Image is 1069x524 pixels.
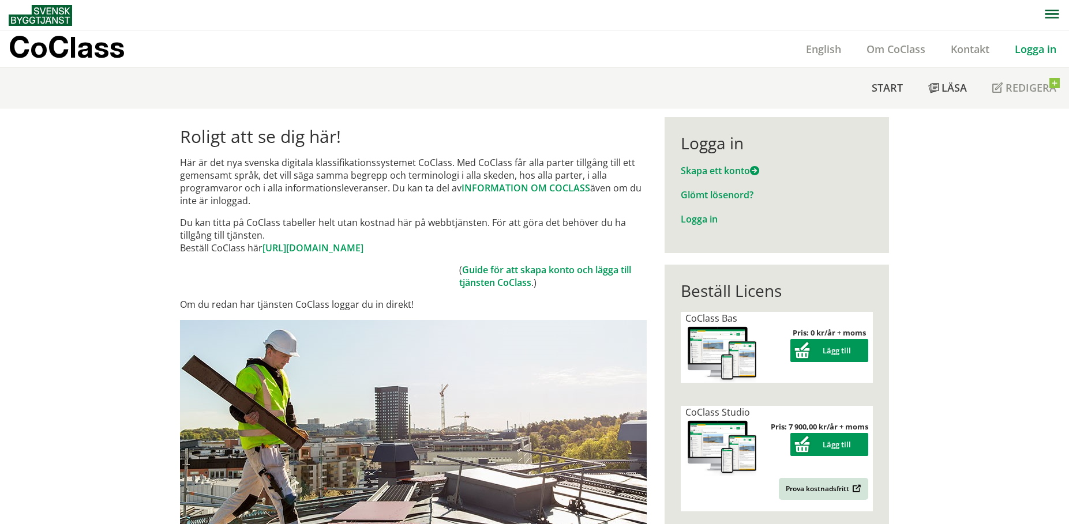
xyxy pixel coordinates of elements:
[681,213,718,225] a: Logga in
[859,67,916,108] a: Start
[1002,42,1069,56] a: Logga in
[793,327,866,338] strong: Pris: 0 kr/år + moms
[779,478,868,500] a: Prova kostnadsfritt
[685,406,750,419] span: CoClass Studio
[685,419,759,477] img: coclass-license.jpg
[681,281,873,300] div: Beställ Licens
[685,325,759,383] img: coclass-license.jpg
[850,484,861,493] img: Outbound.png
[9,31,149,67] a: CoClass
[942,81,967,95] span: Läsa
[938,42,1002,56] a: Kontakt
[685,312,737,325] span: CoClass Bas
[459,263,631,289] a: Guide för att skapa konto och lägga till tjänsten CoClass
[180,156,647,207] p: Här är det nya svenska digitala klassifikationssystemet CoClass. Med CoClass får alla parter till...
[459,263,647,289] td: ( .)
[793,42,854,56] a: English
[790,345,868,356] a: Lägg till
[790,339,868,362] button: Lägg till
[681,133,873,153] div: Logga in
[9,40,125,54] p: CoClass
[180,126,647,147] h1: Roligt att se dig här!
[681,164,759,177] a: Skapa ett konto
[180,298,647,311] p: Om du redan har tjänsten CoClass loggar du in direkt!
[790,439,868,450] a: Lägg till
[180,216,647,254] p: Du kan titta på CoClass tabeller helt utan kostnad här på webbtjänsten. För att göra det behöver ...
[771,421,868,432] strong: Pris: 7 900,00 kr/år + moms
[262,242,363,254] a: [URL][DOMAIN_NAME]
[916,67,980,108] a: Läsa
[854,42,938,56] a: Om CoClass
[681,189,753,201] a: Glömt lösenord?
[462,182,590,194] a: INFORMATION OM COCLASS
[9,5,72,26] img: Svensk Byggtjänst
[872,81,903,95] span: Start
[790,433,868,456] button: Lägg till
